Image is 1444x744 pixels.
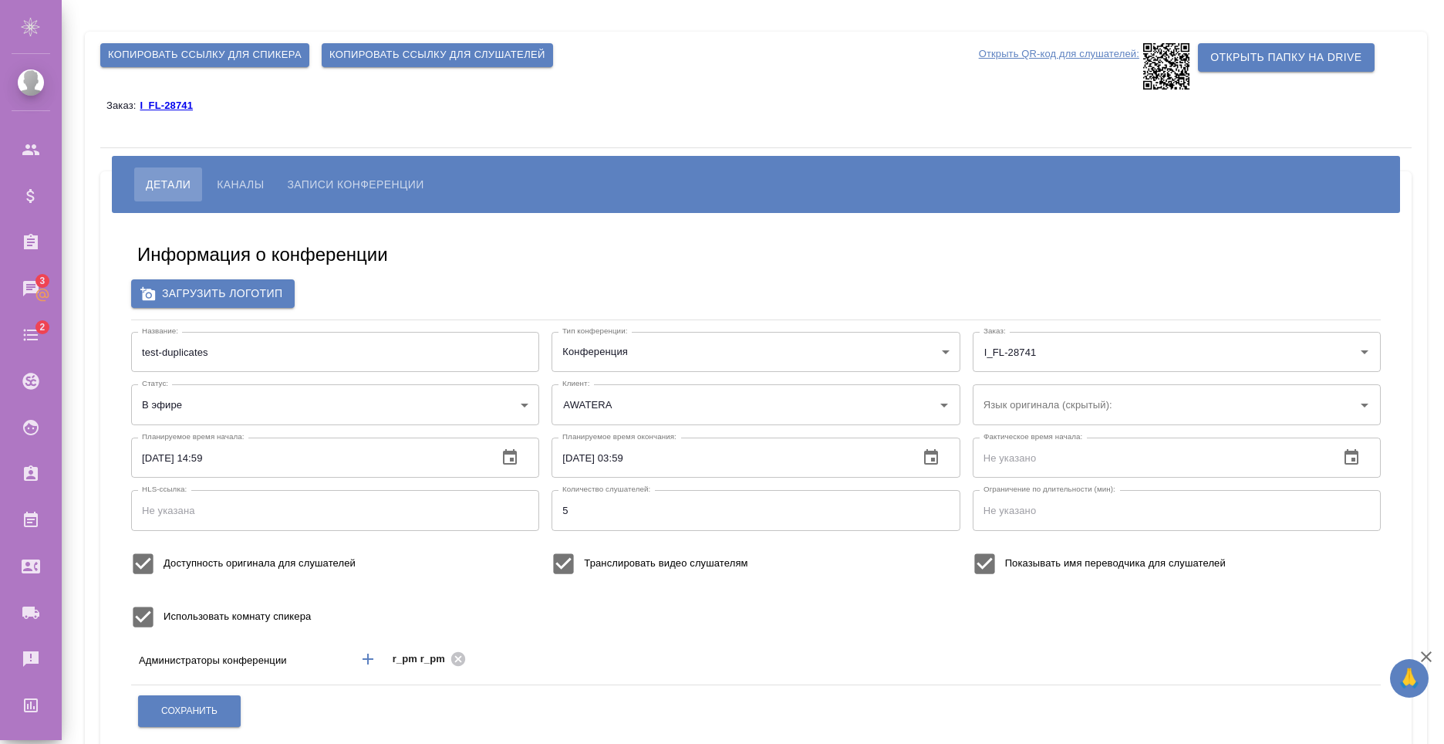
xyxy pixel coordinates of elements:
button: Open [1354,394,1375,416]
span: Каналы [217,175,264,194]
button: Open [1262,658,1265,661]
input: Не указана [131,490,539,530]
span: Детали [146,175,191,194]
span: Копировать ссылку для спикера [108,46,302,64]
p: Заказ: [106,100,140,111]
span: Копировать ссылку для слушателей [329,46,545,64]
button: Копировать ссылку для спикера [100,43,309,67]
input: Не указано [552,490,960,530]
span: Сохранить [161,705,218,718]
span: Транслировать видео слушателям [584,556,747,571]
button: 🙏 [1390,659,1429,698]
span: 3 [30,273,54,289]
button: Копировать ссылку для слушателей [322,43,553,67]
input: Не указан [131,332,539,372]
h5: Информация о конференции [137,242,388,267]
span: Загрузить логотип [143,284,282,303]
input: Не указано [552,438,906,478]
span: 🙏 [1396,662,1422,695]
button: Open [1354,341,1375,363]
div: r_pm r_pm [393,650,471,669]
a: I_FL-28741 [140,99,204,111]
button: Сохранить [138,695,241,727]
button: Open [933,394,955,416]
input: Не указано [973,490,1381,530]
div: В эфире [131,384,539,424]
div: Конференция [552,332,960,372]
span: Использовать комнату спикера [164,609,311,624]
span: Доступность оригинала для слушателей [164,556,356,571]
button: Открыть папку на Drive [1198,43,1374,72]
p: Открыть QR-код для слушателей: [979,43,1139,90]
span: 2 [30,320,54,335]
span: Показывать имя переводчика для слушателей [1005,556,1226,571]
button: Добавить менеджера [349,641,386,678]
p: I_FL-28741 [140,100,204,111]
input: Не указано [973,438,1327,478]
span: Записи конференции [287,175,423,194]
span: r_pm r_pm [393,651,454,667]
p: Администраторы конференции [139,653,345,668]
span: Открыть папку на Drive [1210,48,1361,67]
input: Не указано [131,438,485,478]
a: 3 [4,269,58,308]
label: Загрузить логотип [131,279,295,308]
a: 2 [4,316,58,354]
